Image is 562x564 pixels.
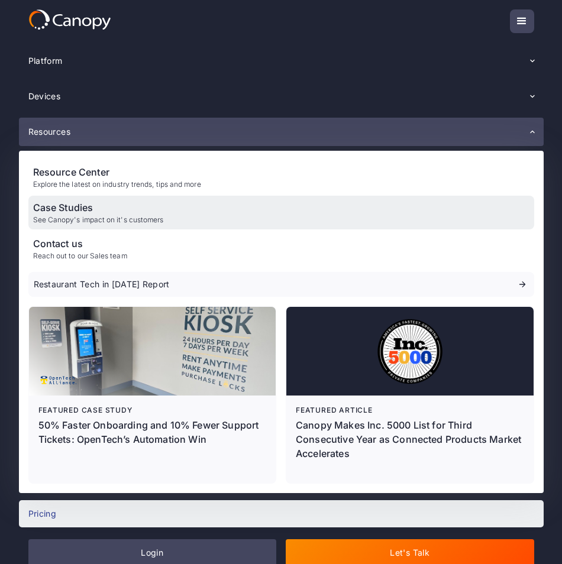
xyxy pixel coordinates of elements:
div: See Canopy's impact on it's customers [33,216,164,224]
div: Reach out to our Sales team [33,252,127,260]
a: Case StudiesSee Canopy's impact on it's customers [28,196,534,229]
div: Contact us [33,236,127,251]
a: Pricing [19,500,544,527]
div: Resources [19,118,544,146]
div: Platform [28,57,63,65]
div: Case Studies [33,200,164,215]
a: Resource CenterExplore the latest on industry trends, tips and more [28,160,534,193]
div: menu [510,9,534,33]
div: Resource Center [33,165,201,179]
div: Canopy Makes Inc. 5000 List for Third Consecutive Year as Connected Products Market Accelerates [296,418,524,461]
div: Explore the latest on industry trends, tips and more [33,180,201,189]
div: Resources [28,128,71,136]
div: Platform [19,47,544,75]
div: Devices [28,92,61,101]
a: Featured articleCanopy Makes Inc. 5000 List for Third Consecutive Year as Connected Products Mark... [286,307,534,483]
a: Contact usReach out to our Sales team [28,232,534,265]
div: Featured case study [38,405,267,416]
div: Featured article [296,405,524,416]
p: 50% Faster Onboarding and 10% Fewer Support Tickets: OpenTech’s Automation Win [38,418,267,446]
a: Restaurant Tech in [DATE] Report [28,272,534,297]
nav: Resources [19,151,544,493]
a: Featured case study50% Faster Onboarding and 10% Fewer Support Tickets: OpenTech’s Automation Win [29,307,276,483]
div: Devices [19,82,544,111]
div: Restaurant Tech in [DATE] Report [34,280,170,289]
